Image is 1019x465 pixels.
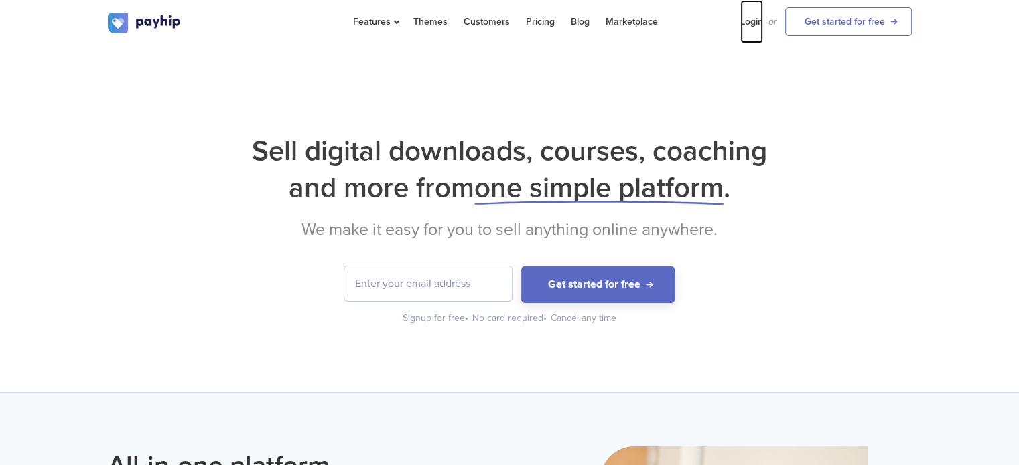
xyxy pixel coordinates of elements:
[465,312,468,324] span: •
[551,312,616,325] div: Cancel any time
[724,171,730,205] span: .
[353,16,397,27] span: Features
[108,132,912,206] h1: Sell digital downloads, courses, coaching and more from
[472,312,548,325] div: No card required
[108,219,912,240] h2: We make it easy for you to sell anything online anywhere.
[521,266,675,303] button: Get started for free
[785,7,912,36] a: Get started for free
[403,312,470,325] div: Signup for free
[108,13,182,33] img: logo.svg
[344,266,512,301] input: Enter your email address
[474,171,724,205] span: one simple platform
[543,312,547,324] span: •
